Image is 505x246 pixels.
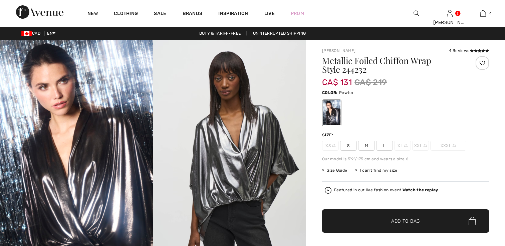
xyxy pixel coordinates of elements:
[447,10,453,16] a: Sign In
[325,187,331,194] img: Watch the replay
[489,10,492,16] span: 4
[354,76,387,88] span: CA$ 219
[114,11,138,18] a: Clothing
[322,56,461,74] h1: Metallic Foiled Chiffon Wrap Style 244232
[322,71,352,87] span: CA$ 131
[323,100,340,125] div: Pewter
[453,144,456,147] img: ring-m.svg
[322,156,489,162] div: Our model is 5'9"/175 cm and wears a size 6.
[404,144,408,147] img: ring-m.svg
[376,141,393,151] span: L
[264,10,275,17] a: Live
[322,141,339,151] span: XS
[322,209,489,233] button: Add to Bag
[480,9,486,17] img: My Bag
[291,10,304,17] a: Prom
[334,188,438,192] div: Featured in our live fashion event.
[391,218,420,225] span: Add to Bag
[403,188,438,192] strong: Watch the replay
[340,141,357,151] span: S
[322,132,335,138] div: Size:
[447,9,453,17] img: My Info
[21,31,32,36] img: Canadian Dollar
[332,144,335,147] img: ring-m.svg
[412,141,429,151] span: XXL
[21,31,43,36] span: CAD
[322,167,347,173] span: Size Guide
[358,141,375,151] span: M
[414,9,419,17] img: search the website
[87,11,98,18] a: New
[183,11,203,18] a: Brands
[339,90,354,95] span: Pewter
[47,31,55,36] span: EN
[467,9,499,17] a: 4
[469,217,476,225] img: Bag.svg
[394,141,411,151] span: XL
[355,167,397,173] div: I can't find my size
[449,48,489,54] div: 4 Reviews
[16,5,63,19] img: 1ère Avenue
[433,19,466,26] div: [PERSON_NAME]
[218,11,248,18] span: Inspiration
[430,141,466,151] span: XXXL
[322,90,338,95] span: Color:
[424,144,427,147] img: ring-m.svg
[322,48,355,53] a: [PERSON_NAME]
[154,11,166,18] a: Sale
